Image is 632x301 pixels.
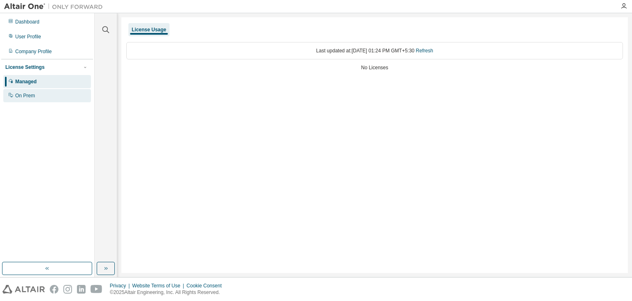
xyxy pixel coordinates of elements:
div: Website Terms of Use [132,282,186,289]
img: linkedin.svg [77,285,86,294]
img: altair_logo.svg [2,285,45,294]
div: License Settings [5,64,44,71]
div: Privacy [110,282,132,289]
div: License Usage [132,26,166,33]
a: Refresh [416,48,433,54]
div: Company Profile [15,48,52,55]
img: youtube.svg [91,285,102,294]
p: © 2025 Altair Engineering, Inc. All Rights Reserved. [110,289,227,296]
div: On Prem [15,92,35,99]
img: Altair One [4,2,107,11]
div: User Profile [15,33,41,40]
img: instagram.svg [63,285,72,294]
div: Managed [15,78,37,85]
div: No Licenses [126,64,623,71]
div: Dashboard [15,19,39,25]
div: Last updated at: [DATE] 01:24 PM GMT+5:30 [126,42,623,59]
div: Cookie Consent [186,282,226,289]
img: facebook.svg [50,285,58,294]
